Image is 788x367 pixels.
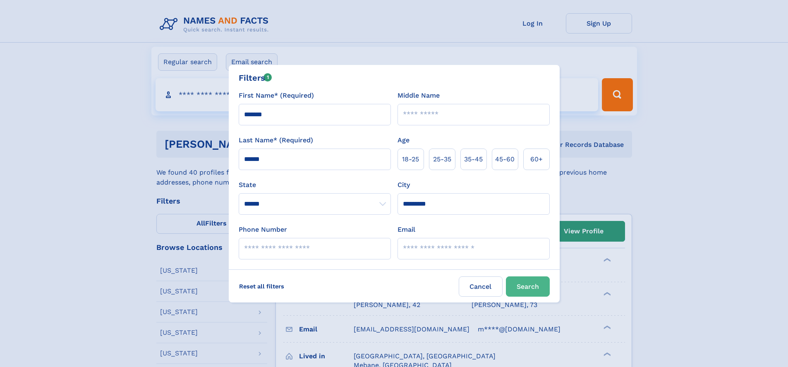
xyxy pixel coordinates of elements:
[495,154,515,164] span: 45‑60
[239,72,272,84] div: Filters
[398,225,415,235] label: Email
[530,154,543,164] span: 60+
[398,91,440,101] label: Middle Name
[239,180,391,190] label: State
[234,276,290,296] label: Reset all filters
[506,276,550,297] button: Search
[398,180,410,190] label: City
[402,154,419,164] span: 18‑25
[464,154,483,164] span: 35‑45
[398,135,410,145] label: Age
[239,135,313,145] label: Last Name* (Required)
[239,225,287,235] label: Phone Number
[433,154,451,164] span: 25‑35
[459,276,503,297] label: Cancel
[239,91,314,101] label: First Name* (Required)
